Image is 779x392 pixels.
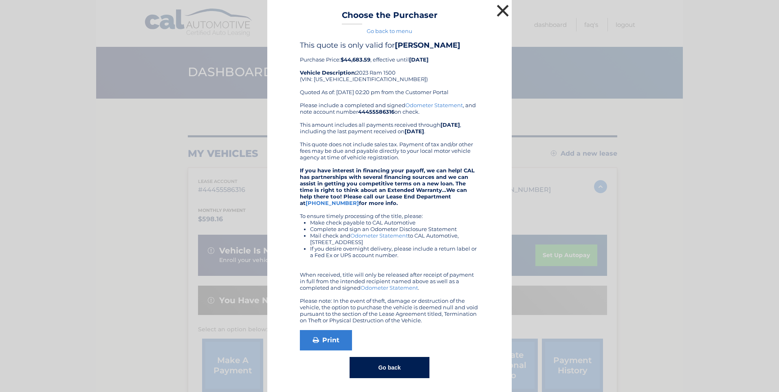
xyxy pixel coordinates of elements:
[306,200,359,206] a: [PHONE_NUMBER]
[300,102,479,324] div: Please include a completed and signed , and note account number on check. This amount includes al...
[405,102,463,108] a: Odometer Statement
[310,226,479,232] li: Complete and sign an Odometer Disclosure Statement
[358,108,394,115] b: 44455586316
[310,232,479,245] li: Mail check and to CAL Automotive, [STREET_ADDRESS]
[350,357,429,378] button: Go back
[342,10,438,24] h3: Choose the Purchaser
[440,121,460,128] b: [DATE]
[341,56,370,63] b: $44,683.59
[361,284,418,291] a: Odometer Statement
[310,245,479,258] li: If you desire overnight delivery, please include a return label or a Fed Ex or UPS account number.
[300,167,475,206] strong: If you have interest in financing your payoff, we can help! CAL has partnerships with several fin...
[367,28,412,34] a: Go back to menu
[495,2,511,19] button: ×
[300,41,479,102] div: Purchase Price: , effective until 2023 Ram 1500 (VIN: [US_VEHICLE_IDENTIFICATION_NUMBER]) Quoted ...
[405,128,424,134] b: [DATE]
[310,219,479,226] li: Make check payable to CAL Automotive
[300,330,352,350] a: Print
[300,69,356,76] strong: Vehicle Description:
[395,41,460,50] b: [PERSON_NAME]
[409,56,429,63] b: [DATE]
[350,232,408,239] a: Odometer Statement
[300,41,479,50] h4: This quote is only valid for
